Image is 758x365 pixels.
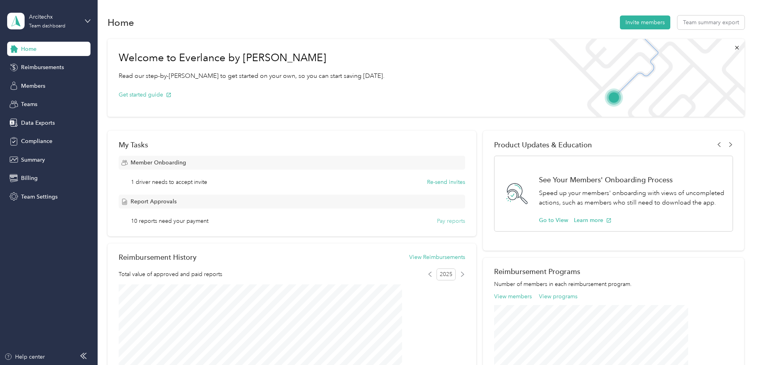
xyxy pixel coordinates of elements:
span: Member Onboarding [131,158,186,167]
button: Team summary export [677,15,745,29]
button: Invite members [620,15,670,29]
h2: Reimbursement Programs [494,267,733,276]
span: Compliance [21,137,52,145]
span: 2025 [437,268,456,280]
span: Members [21,82,45,90]
button: View members [494,292,532,301]
h1: See Your Members' Onboarding Process [539,176,724,184]
span: Team Settings [21,193,58,201]
img: Welcome to everlance [541,39,744,117]
h1: Welcome to Everlance by [PERSON_NAME] [119,52,385,64]
span: Total value of approved and paid reports [119,270,222,278]
span: 10 reports need your payment [131,217,208,225]
button: View programs [539,292,577,301]
h2: Reimbursement History [119,253,196,261]
span: Home [21,45,37,53]
p: Read our step-by-[PERSON_NAME] to get started on your own, so you can start saving [DATE]. [119,71,385,81]
div: My Tasks [119,141,465,149]
button: Re-send invites [427,178,465,186]
span: Data Exports [21,119,55,127]
div: Team dashboard [29,24,65,29]
span: Report Approvals [131,197,177,206]
p: Speed up your members' onboarding with views of uncompleted actions, such as members who still ne... [539,188,724,208]
div: Arcitechx [29,13,79,21]
span: Reimbursements [21,63,64,71]
button: Learn more [574,216,612,224]
button: Go to View [539,216,568,224]
span: Billing [21,174,38,182]
span: Teams [21,100,37,108]
button: Help center [4,353,45,361]
p: Number of members in each reimbursement program. [494,280,733,288]
h1: Home [108,18,134,27]
button: Get started guide [119,91,171,99]
iframe: Everlance-gr Chat Button Frame [714,321,758,365]
button: View Reimbursements [409,253,465,261]
button: Pay reports [437,217,465,225]
span: Summary [21,156,45,164]
span: 1 driver needs to accept invite [131,178,207,186]
span: Product Updates & Education [494,141,592,149]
